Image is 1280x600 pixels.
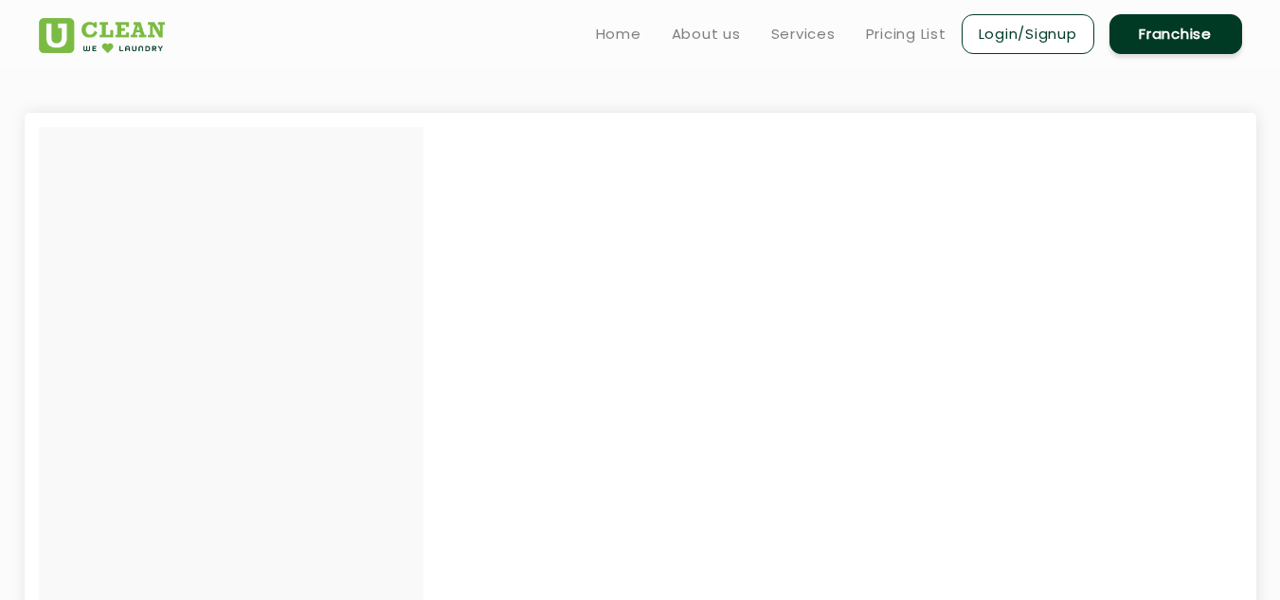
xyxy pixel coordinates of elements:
a: Franchise [1109,14,1242,54]
img: UClean Laundry and Dry Cleaning [39,18,165,53]
a: About us [672,23,741,45]
a: Pricing List [866,23,946,45]
a: Login/Signup [962,14,1094,54]
a: Services [771,23,836,45]
a: Home [596,23,641,45]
